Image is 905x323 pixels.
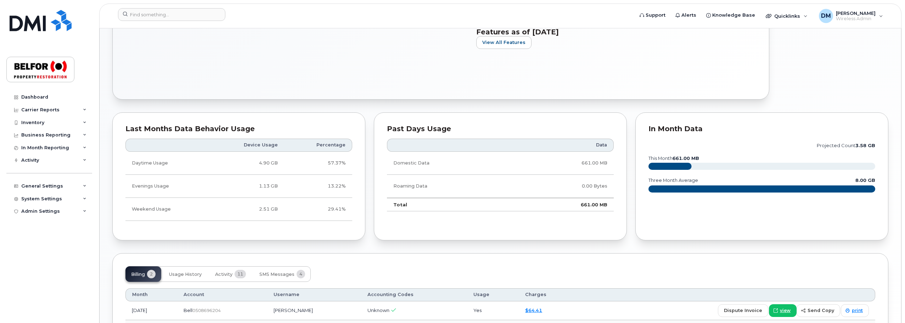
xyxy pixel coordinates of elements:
span: print [852,307,863,314]
span: Knowledge Base [712,12,755,19]
td: Domestic Data [387,152,513,175]
th: Account [177,288,267,301]
span: 4 [297,270,305,278]
button: View All Features [476,36,532,49]
a: Alerts [670,8,701,22]
th: Charges [519,288,580,301]
span: DM [821,12,831,20]
td: 0.00 Bytes [513,175,614,198]
td: [PERSON_NAME] [267,301,361,320]
td: 2.51 GB [209,198,284,221]
td: Roaming Data [387,175,513,198]
div: Quicklinks [761,9,813,23]
td: [DATE] [125,301,177,320]
span: View All Features [482,39,525,46]
input: Find something... [118,8,225,21]
span: send copy [808,307,834,314]
text: three month average [648,178,698,183]
a: Support [635,8,670,22]
div: Last Months Data Behavior Usage [125,126,352,133]
span: Usage History [169,272,202,277]
td: 1.13 GB [209,175,284,198]
span: SMS Messages [259,272,294,277]
td: Yes [467,301,519,320]
text: this month [648,156,699,161]
tspan: 3.58 GB [855,143,875,148]
tr: Weekdays from 6:00pm to 8:00am [125,175,352,198]
span: Unknown [367,307,389,313]
span: Quicklinks [774,13,800,19]
th: Percentage [284,139,352,151]
td: 29.41% [284,198,352,221]
th: Accounting Codes [361,288,467,301]
span: [PERSON_NAME] [836,10,876,16]
span: Alerts [681,12,696,19]
th: Month [125,288,177,301]
a: view [769,304,797,317]
button: send copy [797,304,840,317]
th: Usage [467,288,519,301]
a: $64.41 [525,307,542,313]
td: Daytime Usage [125,152,209,175]
th: Device Usage [209,139,284,151]
td: 4.90 GB [209,152,284,175]
span: Bell [184,307,192,313]
text: projected count [817,143,875,148]
td: Weekend Usage [125,198,209,221]
td: 57.37% [284,152,352,175]
span: Wireless Admin [836,16,876,22]
th: Username [267,288,361,301]
div: Dan Maiuri [814,9,888,23]
div: In Month Data [648,126,875,133]
button: dispute invoice [718,304,768,317]
span: Support [646,12,665,19]
a: Knowledge Base [701,8,760,22]
td: 661.00 MB [513,152,614,175]
div: Past Days Usage [387,126,614,133]
span: 11 [235,270,246,278]
h3: Features as of [DATE] [476,28,743,36]
td: Evenings Usage [125,175,209,198]
tr: Friday from 6:00pm to Monday 8:00am [125,198,352,221]
span: dispute invoice [724,307,762,314]
td: 661.00 MB [513,198,614,211]
span: Activity [215,272,232,277]
td: Total [387,198,513,211]
td: 13.22% [284,175,352,198]
span: view [780,307,791,314]
tspan: 661.00 MB [673,156,699,161]
text: 8.00 GB [855,178,875,183]
a: print [841,304,869,317]
span: 0508696204 [192,308,221,313]
th: Data [513,139,614,151]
